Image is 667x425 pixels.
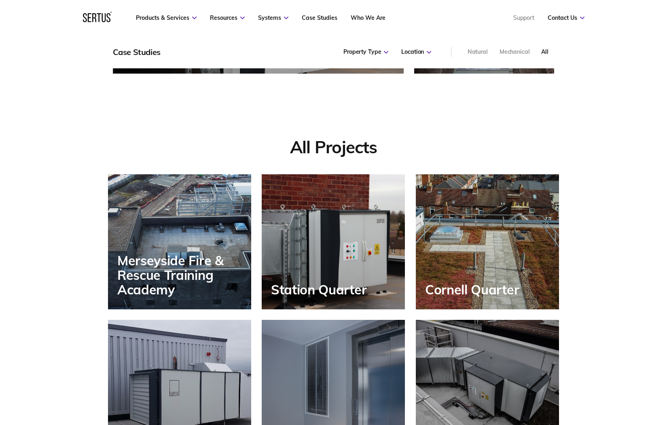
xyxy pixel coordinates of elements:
div: Property Type [343,48,388,56]
a: Merseyside Fire & Rescue Training Academy [108,174,251,309]
div: Station Quarter [271,282,371,297]
div: Location [401,48,431,56]
a: Products & Services [136,14,197,21]
a: Case Studies [302,14,337,21]
div: Cornell Quarter [425,282,523,297]
div: All Projects [108,137,559,158]
div: Merseyside Fire & Rescue Training Academy [117,253,251,297]
div: Natural [468,48,488,56]
div: Mechanical [500,48,530,56]
a: Resources [210,14,245,21]
a: Cornell Quarter [416,174,559,309]
a: Support [513,14,534,21]
a: Contact Us [548,14,584,21]
div: Case Studies [113,47,161,57]
a: Station Quarter [262,174,405,309]
a: Who We Are [351,14,385,21]
a: Systems [258,14,288,21]
div: All [541,48,548,56]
